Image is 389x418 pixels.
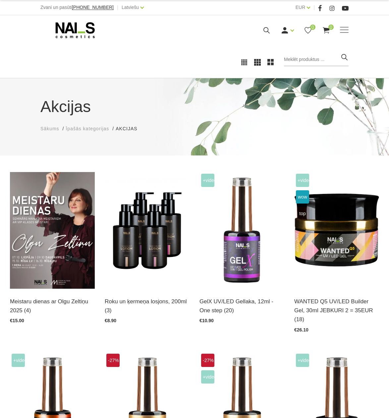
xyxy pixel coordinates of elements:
[296,190,309,204] span: wow
[304,26,312,34] a: 0
[117,3,118,12] span: |
[322,26,330,34] a: 0
[66,126,109,131] span: Īpašās kategorijas
[294,172,379,289] img: Gels WANTED NAILS cosmetics tehniķu komanda ir radījusi gelu, kas ilgi jau ir katra meistara mekl...
[284,53,349,66] input: Meklēt produktus ...
[122,3,139,11] a: Latviešu
[296,3,306,11] a: EUR
[294,327,308,332] span: €26.10
[313,3,315,12] span: |
[328,25,334,30] span: 0
[105,172,190,289] img: BAROJOŠS roku un ķermeņa LOSJONSBALI COCONUT barojošs roku un ķermeņa losjons paredzēts jebkura t...
[40,3,114,12] div: Zvani un pasūti
[201,370,214,384] span: +Video
[296,354,309,367] span: +Video
[296,207,309,220] span: top
[294,297,379,324] a: WANTED Q5 UV/LED Builder Gel, 30ml JEBKURI 2 = 35EUR (18)
[199,172,284,289] img: Trīs vienā - bāze, tonis, tops (trausliem nagiem vēlams papildus lietot bāzi). Ilgnoturīga un int...
[199,318,214,323] span: €10.90
[116,125,144,132] li: Akcijas
[201,354,214,367] span: -27%
[40,95,349,119] h1: Akcijas
[40,126,59,131] span: Sākums
[106,354,120,367] span: -27%
[310,25,315,30] span: 0
[12,354,25,367] span: +Video
[105,297,190,315] a: Roku un ķermeņa losjons, 200ml (3)
[201,174,214,187] span: +Video
[40,125,59,132] a: Sākums
[199,297,284,315] a: GelX UV/LED Gellaka, 12ml - One step (20)
[72,5,114,10] a: [PHONE_NUMBER]
[66,125,109,132] a: Īpašās kategorijas
[10,172,95,289] img: ✨ Meistaru dienas ar Olgu Zeltiņu 2025 ✨RUDENS / Seminārs manikīra meistariemLiepāja – 7. okt., v...
[10,318,24,323] span: €15.00
[105,318,116,323] span: €8.90
[296,174,309,187] span: +Video
[10,297,95,315] a: Meistaru dienas ar Olgu Zeltiņu 2025 (4)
